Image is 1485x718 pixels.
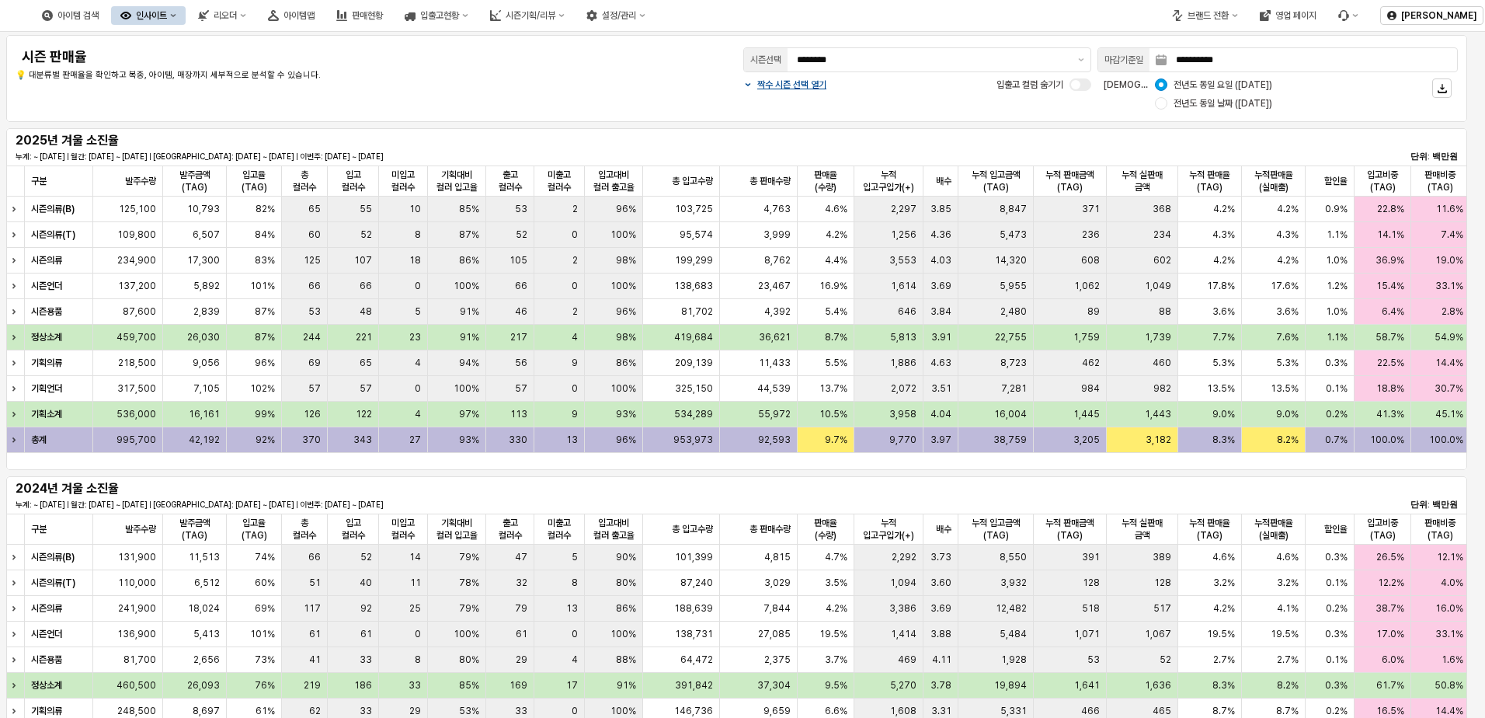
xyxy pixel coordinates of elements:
[572,280,578,292] span: 0
[123,305,156,318] span: 87,600
[360,228,372,241] span: 52
[1325,357,1348,369] span: 0.3%
[31,523,47,535] span: 구분
[763,203,791,215] span: 4,763
[1442,305,1463,318] span: 2.8%
[749,523,791,535] span: 총 판매수량
[169,517,220,542] span: 발주금액(TAG)
[1184,169,1235,193] span: 누적 판매율(TAG)
[415,357,421,369] span: 4
[1212,331,1235,343] span: 7.7%
[1277,254,1299,267] span: 4.2%
[1000,357,1027,369] span: 8,723
[750,52,781,68] div: 시즌선택
[1276,228,1299,241] span: 4.3%
[255,254,275,267] span: 83%
[1417,517,1462,542] span: 판매비중(TAG)
[308,203,321,215] span: 65
[193,357,220,369] span: 9,056
[119,203,156,215] span: 125,100
[117,228,156,241] span: 109,800
[591,169,636,193] span: 입고대비 컬러 출고율
[395,6,478,25] button: 입출고현황
[1145,280,1171,292] span: 1,049
[6,570,26,595] div: 행 확장
[1153,254,1171,267] span: 602
[187,254,220,267] span: 17,300
[572,228,578,241] span: 0
[1212,357,1235,369] span: 5.3%
[255,331,275,343] span: 87%
[930,228,951,241] span: 4.36
[283,10,315,21] div: 아이템맵
[930,305,951,318] span: 3.84
[1327,331,1348,343] span: 1.1%
[259,6,324,25] div: 아이템맵
[492,517,527,542] span: 출고 컬러수
[1082,203,1100,215] span: 371
[1113,517,1171,542] span: 누적 실판매 금액
[31,175,47,187] span: 구분
[889,254,916,267] span: 3,553
[117,331,156,343] span: 459,700
[572,305,578,318] span: 2
[31,332,62,343] strong: 정상소계
[995,331,1027,343] span: 22,755
[6,545,26,570] div: 행 확장
[117,254,156,267] span: 234,900
[898,305,916,318] span: 646
[616,331,636,343] span: 98%
[360,280,372,292] span: 66
[308,228,321,241] span: 60
[890,331,916,343] span: 5,813
[233,169,275,193] span: 입고율(TAG)
[749,175,791,187] span: 총 판매수량
[1153,382,1171,395] span: 982
[16,69,617,82] p: 💡 대분류별 판매율을 확인하고 복종, 아이템, 매장까지 세부적으로 분석할 수 있습니다.
[125,523,156,535] span: 발주수량
[1184,517,1235,542] span: 누적 판매율(TAG)
[1435,254,1463,267] span: 19.0%
[125,175,156,187] span: 발주수량
[995,254,1027,267] span: 14,320
[861,169,916,193] span: 누적 입고구입가(+)
[891,203,916,215] span: 2,297
[111,6,186,25] button: 인사이트
[1081,382,1100,395] span: 984
[1250,6,1326,25] button: 영업 페이지
[1188,10,1229,21] div: 브랜드 전환
[1000,280,1027,292] span: 5,955
[1074,280,1100,292] span: 1,062
[459,228,479,241] span: 87%
[541,517,578,542] span: 미출고 컬러수
[233,517,275,542] span: 입고율(TAG)
[415,382,421,395] span: 0
[31,204,75,214] strong: 시즌의류(B)
[334,169,373,193] span: 입고 컬러수
[169,169,220,193] span: 발주금액(TAG)
[6,274,26,298] div: 행 확장
[572,254,578,267] span: 2
[481,6,574,25] button: 시즌기획/리뷰
[16,151,977,162] p: 누계: ~ [DATE] | 월간: [DATE] ~ [DATE] | [GEOGRAPHIC_DATA]: [DATE] ~ [DATE] | 이번주: [DATE] ~ [DATE]
[308,357,321,369] span: 69
[572,357,578,369] span: 9
[1082,228,1100,241] span: 236
[187,203,220,215] span: 10,793
[1087,305,1100,318] span: 89
[434,169,479,193] span: 기획대비 컬러 입고율
[602,10,636,21] div: 설정/관리
[6,427,26,452] div: 행 확장
[459,254,479,267] span: 86%
[1213,254,1235,267] span: 4.2%
[1327,228,1348,241] span: 1.1%
[1163,6,1247,25] button: 브랜드 전환
[825,331,847,343] span: 8.7%
[1248,169,1299,193] span: 누적판매율(실매출)
[31,306,62,317] strong: 시즌용품
[1001,382,1027,395] span: 7,281
[1212,305,1235,318] span: 3.6%
[31,255,62,266] strong: 시즌의류
[1000,228,1027,241] span: 5,473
